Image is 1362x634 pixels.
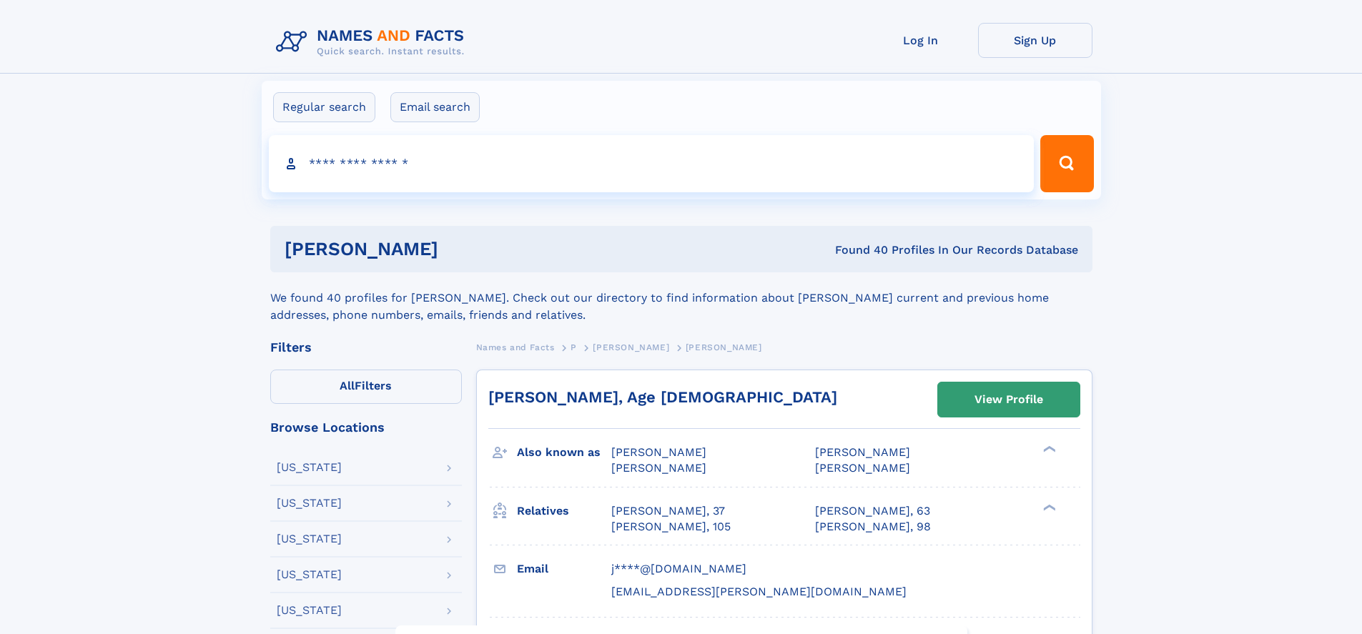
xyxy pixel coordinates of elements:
[277,497,342,509] div: [US_STATE]
[686,342,762,352] span: [PERSON_NAME]
[277,605,342,616] div: [US_STATE]
[285,240,637,258] h1: [PERSON_NAME]
[273,92,375,122] label: Regular search
[270,370,462,404] label: Filters
[815,519,931,535] a: [PERSON_NAME], 98
[277,462,342,473] div: [US_STATE]
[815,445,910,459] span: [PERSON_NAME]
[270,272,1092,324] div: We found 40 profiles for [PERSON_NAME]. Check out our directory to find information about [PERSON...
[611,585,907,598] span: [EMAIL_ADDRESS][PERSON_NAME][DOMAIN_NAME]
[270,341,462,354] div: Filters
[938,382,1080,417] a: View Profile
[611,503,725,519] a: [PERSON_NAME], 37
[611,461,706,475] span: [PERSON_NAME]
[488,388,837,406] a: [PERSON_NAME], Age [DEMOGRAPHIC_DATA]
[390,92,480,122] label: Email search
[1040,502,1057,512] div: ❯
[517,499,611,523] h3: Relatives
[636,242,1078,258] div: Found 40 Profiles In Our Records Database
[1040,445,1057,454] div: ❯
[611,519,731,535] a: [PERSON_NAME], 105
[476,338,555,356] a: Names and Facts
[270,23,476,61] img: Logo Names and Facts
[815,503,930,519] a: [PERSON_NAME], 63
[815,461,910,475] span: [PERSON_NAME]
[517,557,611,581] h3: Email
[277,569,342,580] div: [US_STATE]
[340,379,355,392] span: All
[864,23,978,58] a: Log In
[571,342,577,352] span: P
[978,23,1092,58] a: Sign Up
[571,338,577,356] a: P
[593,342,669,352] span: [PERSON_NAME]
[269,135,1035,192] input: search input
[974,383,1043,416] div: View Profile
[270,421,462,434] div: Browse Locations
[277,533,342,545] div: [US_STATE]
[593,338,669,356] a: [PERSON_NAME]
[611,445,706,459] span: [PERSON_NAME]
[517,440,611,465] h3: Also known as
[1040,135,1093,192] button: Search Button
